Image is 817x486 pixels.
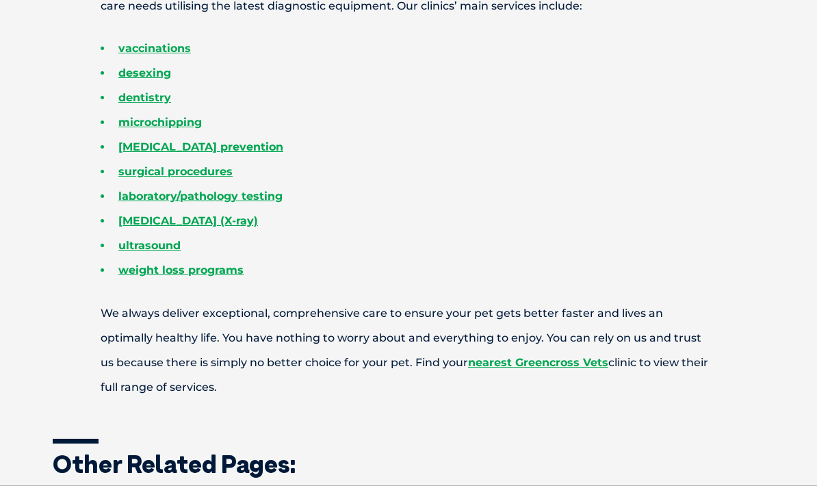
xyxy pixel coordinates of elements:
[118,116,202,129] a: microchipping
[118,165,233,178] a: surgical procedures
[118,239,181,252] a: ultrasound
[118,91,171,104] a: dentistry
[118,190,283,203] a: laboratory/pathology testing
[118,42,191,55] a: vaccinations
[118,140,283,153] a: [MEDICAL_DATA] prevention
[53,452,764,476] h3: Other related pages:
[118,214,258,227] a: [MEDICAL_DATA] (X-ray)
[118,66,171,79] a: desexing
[53,301,764,400] p: We always deliver exceptional, comprehensive care to ensure your pet gets better faster and lives...
[118,264,244,277] a: weight loss programs
[468,356,608,369] a: nearest Greencross Vets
